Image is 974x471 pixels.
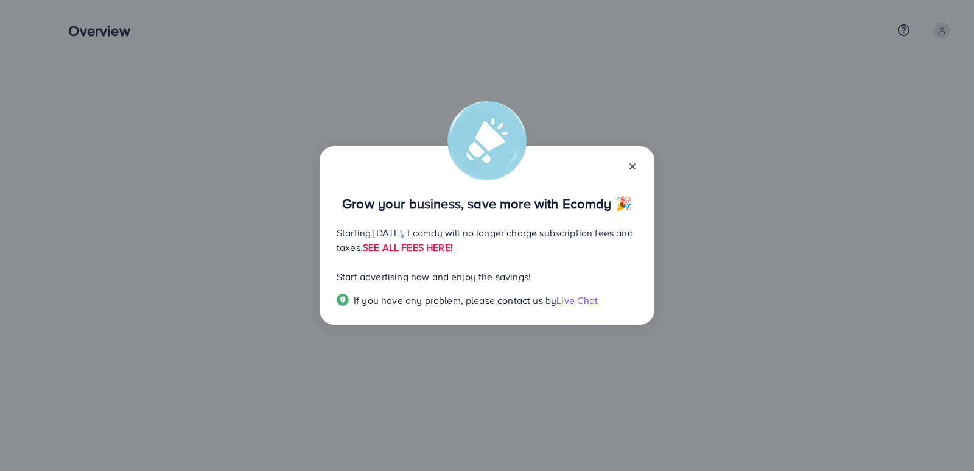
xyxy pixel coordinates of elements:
[556,294,598,307] span: Live Chat
[337,294,349,306] img: Popup guide
[337,269,637,284] p: Start advertising now and enjoy the savings!
[363,241,453,254] a: SEE ALL FEES HERE!
[337,196,637,211] p: Grow your business, save more with Ecomdy 🎉
[447,101,527,180] img: alert
[337,225,637,255] p: Starting [DATE], Ecomdy will no longer charge subscription fees and taxes.
[354,294,556,307] span: If you have any problem, please contact us by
